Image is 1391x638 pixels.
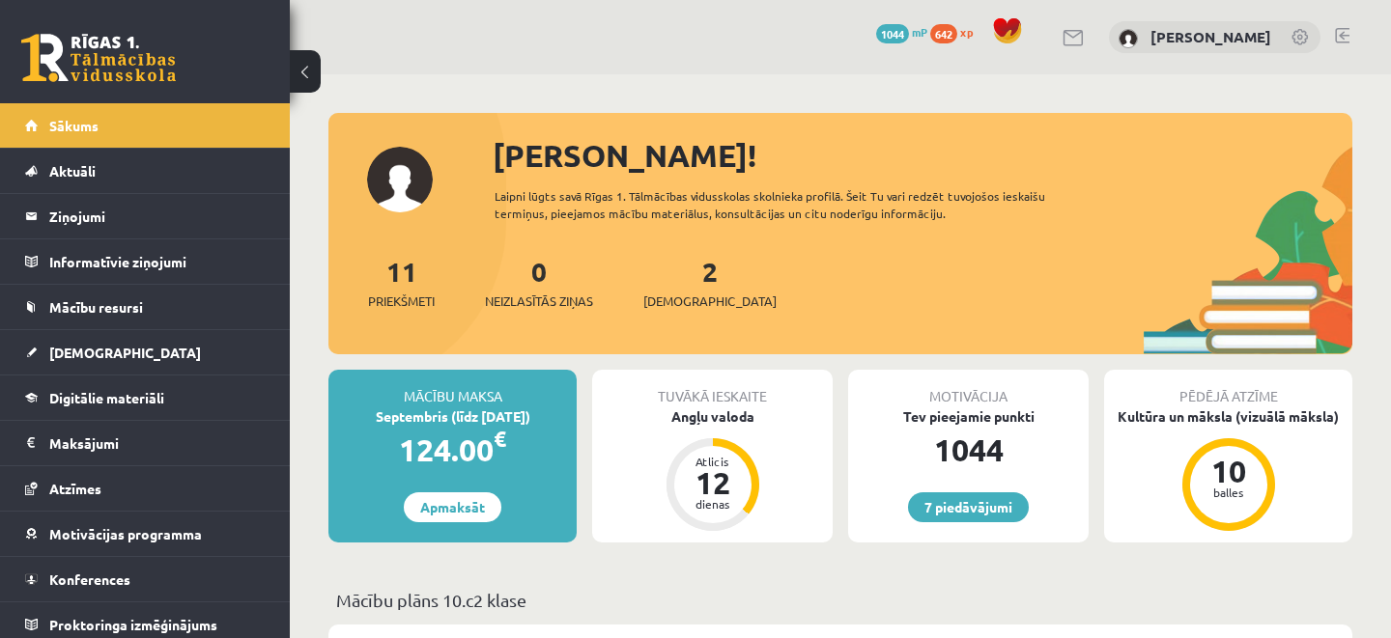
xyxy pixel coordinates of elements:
a: Sākums [25,103,266,148]
span: xp [960,24,973,40]
a: Digitālie materiāli [25,375,266,420]
div: Atlicis [684,456,742,467]
div: balles [1200,486,1258,498]
a: Ziņojumi [25,194,266,238]
a: [PERSON_NAME] [1150,27,1271,46]
div: [PERSON_NAME]! [493,132,1352,179]
span: Atzīmes [49,480,101,497]
div: Tev pieejamie punkti [848,406,1089,427]
div: 10 [1200,456,1258,486]
div: Motivācija [848,370,1089,406]
legend: Ziņojumi [49,194,266,238]
a: Maksājumi [25,421,266,465]
div: Tuvākā ieskaite [592,370,833,406]
div: Laipni lūgts savā Rīgas 1. Tālmācības vidusskolas skolnieka profilā. Šeit Tu vari redzēt tuvojošo... [495,187,1109,222]
span: Digitālie materiāli [49,389,164,406]
a: Angļu valoda Atlicis 12 dienas [592,406,833,534]
span: Proktoringa izmēģinājums [49,616,217,633]
span: mP [912,24,927,40]
a: 2[DEMOGRAPHIC_DATA] [643,254,777,311]
img: Anna Leibus [1119,29,1138,48]
a: Kultūra un māksla (vizuālā māksla) 10 balles [1104,406,1352,534]
a: 11Priekšmeti [368,254,435,311]
a: 0Neizlasītās ziņas [485,254,593,311]
div: 1044 [848,427,1089,473]
a: Apmaksāt [404,492,501,522]
a: Mācību resursi [25,285,266,329]
span: € [494,425,506,453]
span: Aktuāli [49,162,96,180]
div: Septembris (līdz [DATE]) [328,406,577,427]
span: Priekšmeti [368,291,435,311]
div: 124.00 [328,427,577,473]
span: Mācību resursi [49,298,143,316]
a: 642 xp [930,24,982,40]
span: Neizlasītās ziņas [485,291,593,311]
span: Motivācijas programma [49,525,202,542]
div: dienas [684,498,742,510]
span: [DEMOGRAPHIC_DATA] [643,291,777,311]
span: Sākums [49,117,99,134]
div: Angļu valoda [592,406,833,427]
span: Konferences [49,570,130,588]
legend: Maksājumi [49,421,266,465]
a: Informatīvie ziņojumi [25,239,266,284]
a: Aktuāli [25,149,266,193]
div: 12 [684,467,742,498]
a: Rīgas 1. Tālmācības vidusskola [21,34,176,82]
p: Mācību plāns 10.c2 klase [336,587,1345,613]
a: Konferences [25,557,266,601]
a: [DEMOGRAPHIC_DATA] [25,330,266,374]
span: 642 [930,24,957,43]
span: [DEMOGRAPHIC_DATA] [49,344,201,361]
a: 7 piedāvājumi [908,492,1029,522]
legend: Informatīvie ziņojumi [49,239,266,284]
div: Kultūra un māksla (vizuālā māksla) [1104,406,1352,427]
a: Atzīmes [25,466,266,511]
span: 1044 [876,24,909,43]
div: Mācību maksa [328,370,577,406]
div: Pēdējā atzīme [1104,370,1352,406]
a: Motivācijas programma [25,512,266,556]
a: 1044 mP [876,24,927,40]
